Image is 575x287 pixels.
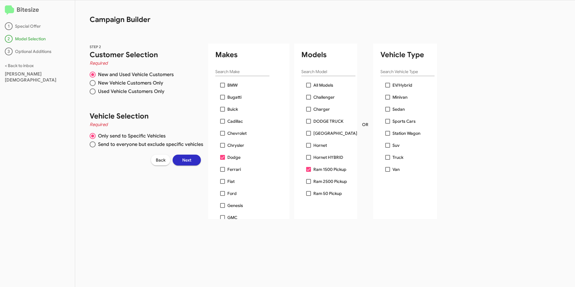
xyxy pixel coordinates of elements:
[227,190,237,197] span: Ford
[5,22,70,30] div: Special Offer
[215,50,289,60] h1: Makes
[392,94,407,101] span: Minivan
[90,121,203,128] h4: Required
[227,154,241,161] span: Dodge
[392,154,403,161] span: Truck
[5,5,70,15] h2: Bitesize
[75,0,419,24] h1: Campaign Builder
[362,122,368,128] span: OR
[5,48,13,55] div: 3
[151,155,170,165] button: Back
[313,130,357,137] span: [GEOGRAPHIC_DATA]
[392,106,405,113] span: Sedan
[392,130,420,137] span: Station Wagon
[313,118,343,125] span: DODGE TRUCK
[173,155,201,165] button: Next
[227,178,235,185] span: Fiat
[313,82,333,89] span: All Models
[227,82,238,89] span: BMW
[5,71,70,83] div: [PERSON_NAME][DEMOGRAPHIC_DATA]
[313,106,330,113] span: Charger
[313,166,346,173] span: Ram 1500 Pickup
[182,155,191,165] span: Next
[5,5,14,15] img: logo-minimal.svg
[5,63,34,68] a: < Back to inbox
[227,94,241,101] span: Bugatti
[227,142,244,149] span: Chrysler
[313,178,347,185] span: Ram 2500 Pickup
[313,154,343,161] span: Hornet HYBRID
[227,214,237,221] span: GMC
[90,50,203,60] h1: Customer Selection
[380,50,437,60] h1: Vehicle Type
[96,72,174,78] span: New and Used Vehicle Customers
[392,166,400,173] span: Van
[313,142,327,149] span: Hornet
[96,88,165,94] span: Used Vehicle Customers Only
[96,133,166,139] span: Only send to Specific Vehicles
[392,82,412,89] span: EV/Hybrid
[313,94,335,101] span: Challenger
[5,35,13,43] div: 2
[227,130,247,137] span: Chevrolet
[227,106,238,113] span: Buick
[227,166,241,173] span: Ferrari
[90,60,203,67] h4: Required
[96,141,203,147] span: Send to everyone but exclude specific vehicles
[90,45,101,49] span: STEP 2
[156,155,165,165] span: Back
[392,142,400,149] span: Suv
[301,50,357,60] h1: Models
[5,35,70,43] div: Model Selection
[227,118,243,125] span: Cadillac
[392,118,416,125] span: Sports Cars
[5,22,13,30] div: 1
[90,111,203,121] h1: Vehicle Selection
[5,48,70,55] div: Optional Additions
[313,190,342,197] span: Ram 50 Pickup
[96,80,163,86] span: New Vehicle Customers Only
[227,202,243,209] span: Genesis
